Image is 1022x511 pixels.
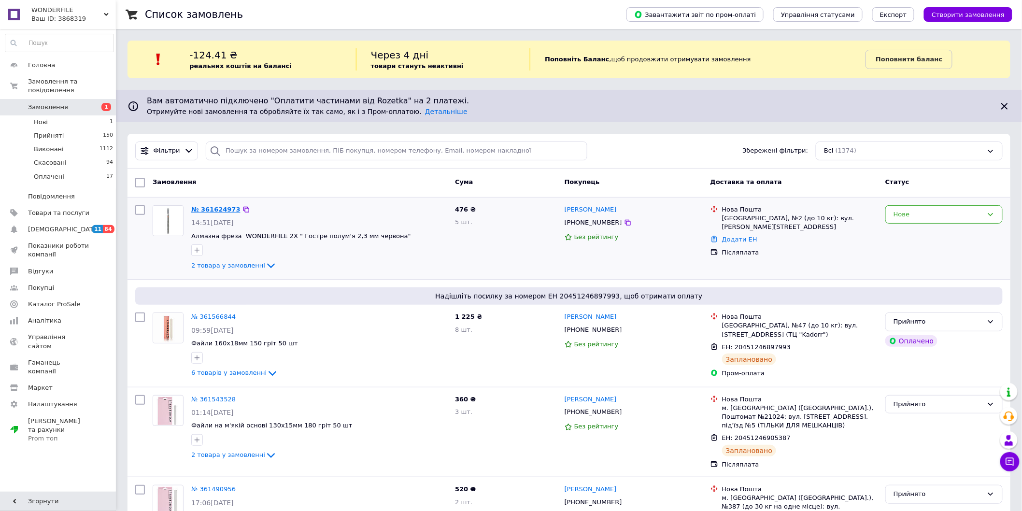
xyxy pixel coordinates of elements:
[34,145,64,154] span: Виконані
[824,146,834,156] span: Всі
[545,56,609,63] b: Поповніть Баланс
[191,485,236,493] a: № 361490956
[153,206,183,236] img: Фото товару
[722,354,777,365] div: Заплановано
[781,11,855,18] span: Управління статусами
[191,219,234,227] span: 14:51[DATE]
[914,11,1012,18] a: Створити замовлення
[153,205,184,236] a: Фото товару
[574,341,619,348] span: Без рейтингу
[28,434,89,443] div: Prom топ
[932,11,1005,18] span: Створити замовлення
[742,146,808,156] span: Збережені фільтри:
[154,146,180,156] span: Фільтри
[153,178,196,185] span: Замовлення
[28,61,55,70] span: Головна
[722,214,878,231] div: [GEOGRAPHIC_DATA], №2 (до 10 кг): вул. [PERSON_NAME][STREET_ADDRESS]
[191,422,353,429] a: Файли на м'якій основі 130х15мм 180 гріт 50 шт
[894,317,983,327] div: Прийнято
[563,324,624,336] div: [PHONE_NUMBER]
[145,9,243,20] h1: Список замовлень
[722,205,878,214] div: Нова Пошта
[634,10,756,19] span: Завантажити звіт по пром-оплаті
[455,218,472,226] span: 5 шт.
[371,49,429,61] span: Через 4 дні
[872,7,915,22] button: Експорт
[425,108,468,115] a: Детальніше
[206,142,587,160] input: Пошук за номером замовлення, ПІБ покупця, номером телефону, Email, номером накладної
[455,178,473,185] span: Cума
[191,452,265,459] span: 2 товара у замовленні
[153,395,184,426] a: Фото товару
[191,369,278,376] a: 6 товарів у замовленні
[156,396,180,426] img: Фото товару
[722,248,878,257] div: Післяплата
[103,131,113,140] span: 150
[191,262,265,269] span: 2 товара у замовленні
[191,369,267,376] span: 6 товарів у замовленні
[722,485,878,494] div: Нова Пошта
[151,52,166,67] img: :exclamation:
[28,284,54,292] span: Покупці
[530,48,866,71] div: , щоб продовжити отримувати замовлення
[28,267,53,276] span: Відгуки
[191,326,234,334] span: 09:59[DATE]
[5,34,114,52] input: Пошук
[28,383,53,392] span: Маркет
[455,408,472,415] span: 3 шт.
[722,404,878,430] div: м. [GEOGRAPHIC_DATA] ([GEOGRAPHIC_DATA].), Поштомат №21024: вул. [STREET_ADDRESS], під'їзд №5 (ТІ...
[565,205,617,214] a: [PERSON_NAME]
[28,209,89,217] span: Товари та послуги
[92,225,103,233] span: 11
[28,77,116,95] span: Замовлення та повідомлення
[894,399,983,410] div: Прийнято
[626,7,764,22] button: Завантажити звіт по пром-оплаті
[139,291,999,301] span: Надішліть посилку за номером ЕН 20451246897993, щоб отримати оплату
[371,62,464,70] b: товари стануть неактивні
[28,300,80,309] span: Каталог ProSale
[894,489,983,499] div: Прийнято
[722,369,878,378] div: Пром-оплата
[722,236,757,243] a: Додати ЕН
[106,158,113,167] span: 94
[722,343,791,351] span: ЕН: 20451246897993
[101,103,111,111] span: 1
[189,62,292,70] b: реальних коштів на балансі
[455,396,476,403] span: 360 ₴
[191,206,241,213] a: № 361624973
[455,326,472,333] span: 8 шт.
[455,498,472,506] span: 2 шт.
[191,340,298,347] a: Файли 160х18мм 150 гріт 50 шт
[191,451,277,458] a: 2 товара у замовленні
[189,49,237,61] span: -124.41 ₴
[28,225,99,234] span: [DEMOGRAPHIC_DATA]
[153,313,183,343] img: Фото товару
[885,178,909,185] span: Статус
[565,485,617,494] a: [PERSON_NAME]
[455,485,476,493] span: 520 ₴
[455,313,482,320] span: 1 225 ₴
[565,312,617,322] a: [PERSON_NAME]
[28,192,75,201] span: Повідомлення
[722,395,878,404] div: Нова Пошта
[710,178,782,185] span: Доставка та оплата
[28,417,89,443] span: [PERSON_NAME] та рахунки
[773,7,863,22] button: Управління статусами
[876,56,942,63] b: Поповнити баланс
[28,358,89,376] span: Гаманець компанії
[147,108,468,115] span: Отримуйте нові замовлення та обробляйте їх так само, як і з Пром-оплатою.
[565,178,600,185] span: Покупець
[722,434,791,441] span: ЕН: 20451246905387
[563,496,624,509] div: [PHONE_NUMBER]
[563,406,624,418] div: [PHONE_NUMBER]
[147,96,991,107] span: Вам автоматично підключено "Оплатити частинами від Rozetka" на 2 платежі.
[191,396,236,403] a: № 361543528
[191,232,411,240] a: Алмазна фреза WONDERFILE 2X " Гостре полум'я 2,3 мм червона"
[110,118,113,127] span: 1
[885,335,937,347] div: Оплачено
[153,312,184,343] a: Фото товару
[836,147,856,154] span: (1374)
